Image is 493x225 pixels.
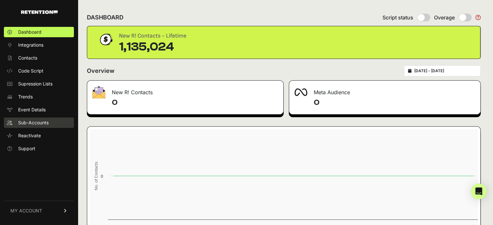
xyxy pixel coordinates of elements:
[4,53,74,63] a: Contacts
[112,97,278,108] h4: 0
[434,14,455,21] span: Overage
[21,10,58,14] img: Retention.com
[18,29,41,35] span: Dashboard
[18,132,41,139] span: Reactivate
[382,14,413,21] span: Script status
[18,145,35,152] span: Support
[4,79,74,89] a: Supression Lists
[4,143,74,154] a: Support
[314,97,475,108] h4: 0
[4,105,74,115] a: Event Details
[4,118,74,128] a: Sub-Accounts
[4,66,74,76] a: Code Script
[18,107,46,113] span: Event Details
[119,40,186,53] div: 1,135,024
[94,162,99,190] text: No. of Contacts
[87,13,123,22] h2: DASHBOARD
[4,92,74,102] a: Trends
[294,88,307,96] img: fa-meta-2f981b61bb99beabf952f7030308934f19ce035c18b003e963880cc3fabeebb7.png
[87,81,283,100] div: New R! Contacts
[10,208,42,214] span: MY ACCOUNT
[4,201,74,220] a: MY ACCOUNT
[18,94,33,100] span: Trends
[4,130,74,141] a: Reactivate
[98,31,114,48] img: dollar-coin-05c43ed7efb7bc0c12610022525b4bbbb207c7efeef5aecc26f025e68dcafac9.png
[92,86,105,98] img: fa-envelope-19ae18322b30453b285274b1b8af3d052b27d846a4fbe8435d1a52b978f639a2.png
[18,81,53,87] span: Supression Lists
[289,81,481,100] div: Meta Audience
[18,55,37,61] span: Contacts
[101,174,103,179] text: 0
[4,40,74,50] a: Integrations
[18,68,43,74] span: Code Script
[4,27,74,37] a: Dashboard
[18,42,43,48] span: Integrations
[119,31,186,40] div: New R! Contacts - Lifetime
[87,66,114,75] h2: Overview
[18,119,49,126] span: Sub-Accounts
[471,184,487,199] div: Open Intercom Messenger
